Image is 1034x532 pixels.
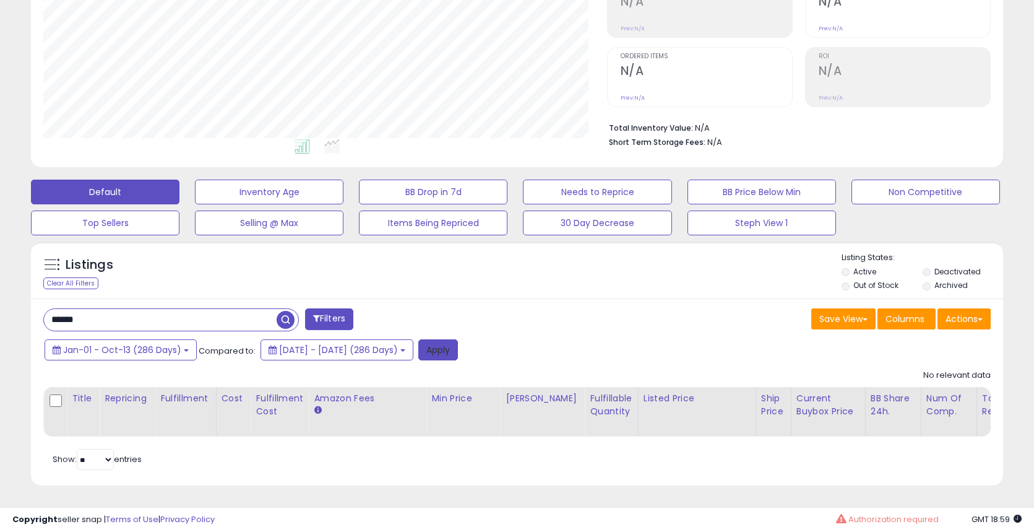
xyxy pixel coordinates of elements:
[45,339,197,360] button: Jan-01 - Oct-13 (286 Days)
[314,392,421,405] div: Amazon Fees
[63,344,181,356] span: Jan-01 - Oct-13 (286 Days)
[644,392,751,405] div: Listed Price
[305,308,353,330] button: Filters
[707,136,722,148] span: N/A
[842,252,1003,264] p: Listing States:
[222,392,246,405] div: Cost
[195,180,343,204] button: Inventory Age
[853,266,876,277] label: Active
[359,180,507,204] button: BB Drop in 7d
[590,392,632,418] div: Fulfillable Quantity
[851,180,1000,204] button: Non Competitive
[621,25,645,32] small: Prev: N/A
[418,339,458,360] button: Apply
[609,137,705,147] b: Short Term Storage Fees:
[687,211,836,235] button: Steph View 1
[982,392,1027,418] div: Total Rev.
[926,392,972,418] div: Num of Comp.
[796,392,860,418] div: Current Buybox Price
[195,211,343,235] button: Selling @ Max
[31,211,179,235] button: Top Sellers
[256,392,303,418] div: Fulfillment Cost
[934,266,981,277] label: Deactivated
[523,211,671,235] button: 30 Day Decrease
[885,313,924,325] span: Columns
[43,277,98,289] div: Clear All Filters
[621,94,645,102] small: Prev: N/A
[761,392,786,418] div: Ship Price
[12,513,58,525] strong: Copyright
[66,256,113,274] h5: Listings
[937,308,991,329] button: Actions
[819,64,990,81] h2: N/A
[53,453,142,465] span: Show: entries
[160,392,210,405] div: Fulfillment
[160,513,215,525] a: Privacy Policy
[609,123,693,133] b: Total Inventory Value:
[972,513,1022,525] span: 2025-10-14 18:59 GMT
[431,392,495,405] div: Min Price
[871,392,916,418] div: BB Share 24h.
[934,280,968,290] label: Archived
[621,53,792,60] span: Ordered Items
[819,25,843,32] small: Prev: N/A
[12,514,215,526] div: seller snap | |
[359,211,507,235] button: Items Being Repriced
[811,308,876,329] button: Save View
[261,339,413,360] button: [DATE] - [DATE] (286 Days)
[314,405,321,416] small: Amazon Fees.
[877,308,936,329] button: Columns
[72,392,94,405] div: Title
[687,180,836,204] button: BB Price Below Min
[923,370,991,382] div: No relevant data
[819,94,843,102] small: Prev: N/A
[105,392,150,405] div: Repricing
[523,180,671,204] button: Needs to Reprice
[506,392,579,405] div: [PERSON_NAME]
[106,513,158,525] a: Terms of Use
[853,280,898,290] label: Out of Stock
[621,64,792,81] h2: N/A
[199,345,256,357] span: Compared to:
[31,180,179,204] button: Default
[279,344,398,356] span: [DATE] - [DATE] (286 Days)
[609,120,981,134] li: N/A
[819,53,990,60] span: ROI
